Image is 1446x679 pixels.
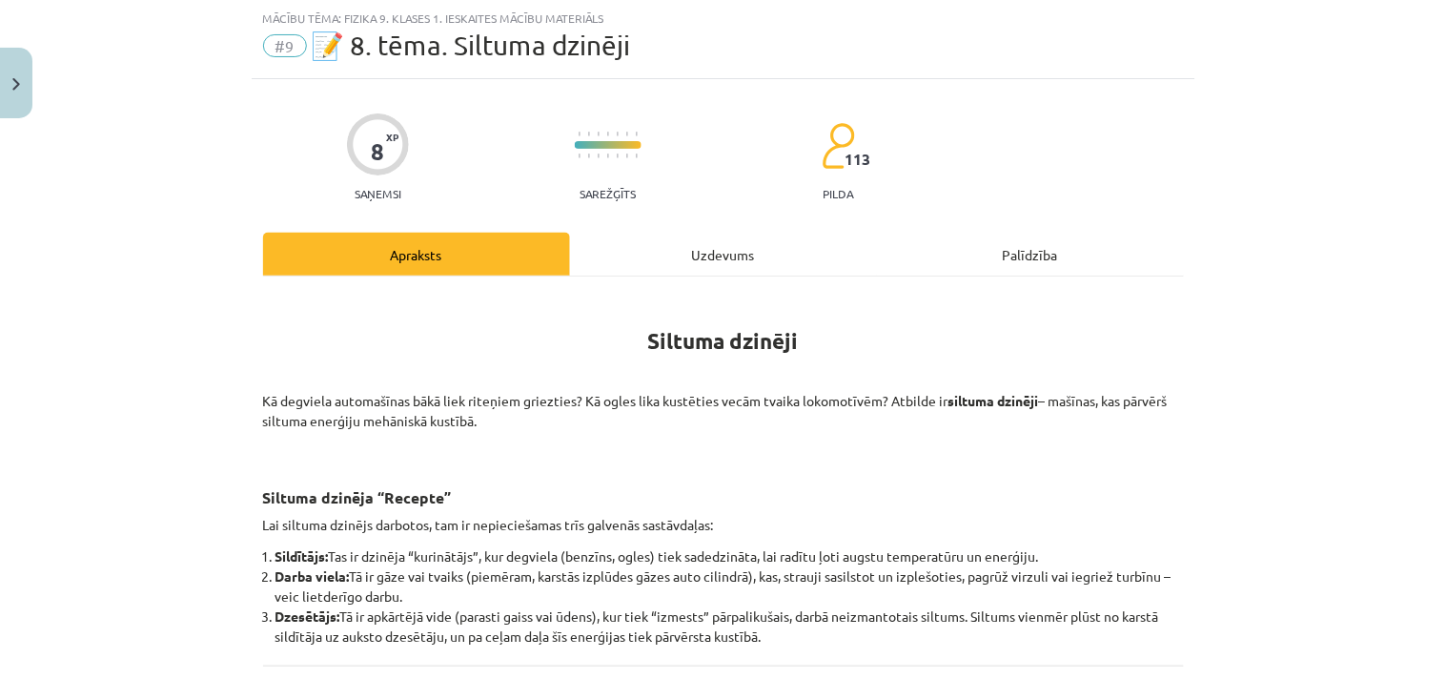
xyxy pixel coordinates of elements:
[626,132,628,136] img: icon-short-line-57e1e144782c952c97e751825c79c345078a6d821885a25fce030b3d8c18986b.svg
[598,154,600,158] img: icon-short-line-57e1e144782c952c97e751825c79c345078a6d821885a25fce030b3d8c18986b.svg
[588,154,590,158] img: icon-short-line-57e1e144782c952c97e751825c79c345078a6d821885a25fce030b3d8c18986b.svg
[579,132,580,136] img: icon-short-line-57e1e144782c952c97e751825c79c345078a6d821885a25fce030b3d8c18986b.svg
[607,154,609,158] img: icon-short-line-57e1e144782c952c97e751825c79c345078a6d821885a25fce030b3d8c18986b.svg
[371,138,384,165] div: 8
[347,187,409,200] p: Saņemsi
[822,122,855,170] img: students-c634bb4e5e11cddfef0936a35e636f08e4e9abd3cc4e673bd6f9a4125e45ecb1.svg
[275,546,1184,566] li: Tas ir dzinēja “kurinātājs”, kur degviela (benzīns, ogles) tiek sadedzināta, lai radītu ļoti augs...
[263,515,1184,535] p: Lai siltuma dzinējs darbotos, tam ir nepieciešamas trīs galvenās sastāvdaļas:
[570,233,877,276] div: Uzdevums
[580,187,636,200] p: Sarežģīts
[275,547,329,565] b: Sildītājs:
[877,233,1184,276] div: Palīdzība
[275,607,340,625] b: Dzesētājs:
[12,78,20,91] img: icon-close-lesson-0947bae3869378f0d4975bcd49f059093ad1ed9edebbc8119c70593378902aed.svg
[588,132,590,136] img: icon-short-line-57e1e144782c952c97e751825c79c345078a6d821885a25fce030b3d8c18986b.svg
[312,30,631,61] span: 📝 8. tēma. Siltuma dzinēji
[275,566,1184,607] li: Tā ir gāze vai tvaiks (piemēram, karstās izplūdes gāzes auto cilindrā), kas, strauji sasilstot un...
[648,327,799,355] strong: Siltuma dzinēji
[948,392,1039,409] b: siltuma dzinēji
[263,391,1184,431] p: Kā degviela automašīnas bākā liek riteņiem griezties? Kā ogles lika kustēties vecām tvaika lokomo...
[617,154,619,158] img: icon-short-line-57e1e144782c952c97e751825c79c345078a6d821885a25fce030b3d8c18986b.svg
[636,132,638,136] img: icon-short-line-57e1e144782c952c97e751825c79c345078a6d821885a25fce030b3d8c18986b.svg
[579,154,580,158] img: icon-short-line-57e1e144782c952c97e751825c79c345078a6d821885a25fce030b3d8c18986b.svg
[263,11,1184,25] div: Mācību tēma: Fizika 9. klases 1. ieskaites mācību materiāls
[275,607,1184,647] li: Tā ir apkārtējā vide (parasti gaiss vai ūdens), kur tiek “izmests” pārpalikušais, darbā neizmanto...
[275,567,350,585] b: Darba viela:
[263,34,307,57] span: #9
[607,132,609,136] img: icon-short-line-57e1e144782c952c97e751825c79c345078a6d821885a25fce030b3d8c18986b.svg
[626,154,628,158] img: icon-short-line-57e1e144782c952c97e751825c79c345078a6d821885a25fce030b3d8c18986b.svg
[263,487,452,507] b: Siltuma dzinēja “Recepte”
[263,233,570,276] div: Apraksts
[617,132,619,136] img: icon-short-line-57e1e144782c952c97e751825c79c345078a6d821885a25fce030b3d8c18986b.svg
[598,132,600,136] img: icon-short-line-57e1e144782c952c97e751825c79c345078a6d821885a25fce030b3d8c18986b.svg
[845,151,871,168] span: 113
[823,187,853,200] p: pilda
[386,132,398,142] span: XP
[636,154,638,158] img: icon-short-line-57e1e144782c952c97e751825c79c345078a6d821885a25fce030b3d8c18986b.svg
